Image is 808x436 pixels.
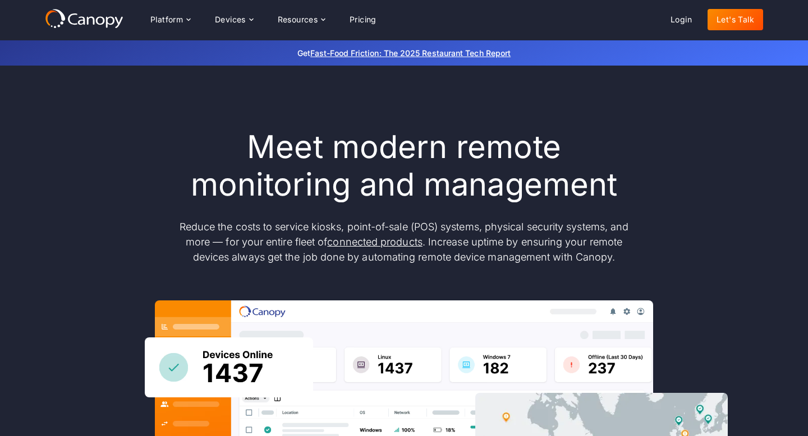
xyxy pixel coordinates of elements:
[341,9,385,30] a: Pricing
[662,9,701,30] a: Login
[168,128,640,203] h1: Meet modern remote monitoring and management
[327,236,422,248] a: connected products
[168,219,640,265] p: Reduce the costs to service kiosks, point-of-sale (POS) systems, physical security systems, and m...
[708,9,763,30] a: Let's Talk
[215,16,246,24] div: Devices
[310,48,511,58] a: Fast-Food Friction: The 2025 Restaurant Tech Report
[145,337,313,397] img: Canopy sees how many devices are online
[150,16,183,24] div: Platform
[278,16,318,24] div: Resources
[129,47,679,59] p: Get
